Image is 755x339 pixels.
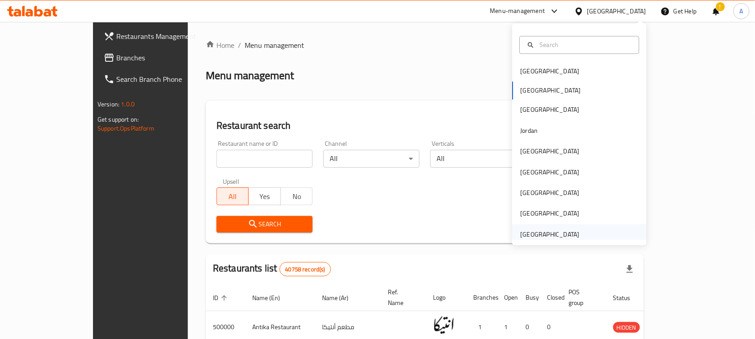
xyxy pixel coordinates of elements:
[587,6,646,16] div: [GEOGRAPHIC_DATA]
[740,6,743,16] span: A
[206,40,644,51] nav: breadcrumb
[433,314,455,336] img: Antika Restaurant
[466,284,497,311] th: Branches
[280,262,331,276] div: Total records count
[521,105,580,115] div: [GEOGRAPHIC_DATA]
[280,187,313,205] button: No
[98,98,119,110] span: Version:
[216,119,633,132] h2: Restaurant search
[216,216,313,233] button: Search
[252,190,277,203] span: Yes
[248,187,280,205] button: Yes
[97,68,219,90] a: Search Branch Phone
[221,190,245,203] span: All
[97,47,219,68] a: Branches
[252,292,292,303] span: Name (En)
[521,126,538,136] div: Jordan
[223,178,239,185] label: Upsell
[521,67,580,76] div: [GEOGRAPHIC_DATA]
[322,292,360,303] span: Name (Ar)
[121,98,135,110] span: 1.0.0
[519,284,540,311] th: Busy
[521,229,580,239] div: [GEOGRAPHIC_DATA]
[97,25,219,47] a: Restaurants Management
[116,31,212,42] span: Restaurants Management
[521,147,580,157] div: [GEOGRAPHIC_DATA]
[569,287,595,308] span: POS group
[216,150,313,168] input: Search for restaurant name or ID..
[536,40,634,50] input: Search
[116,52,212,63] span: Branches
[540,284,562,311] th: Closed
[206,40,234,51] a: Home
[116,74,212,85] span: Search Branch Phone
[426,284,466,311] th: Logo
[619,258,640,280] div: Export file
[284,190,309,203] span: No
[521,167,580,177] div: [GEOGRAPHIC_DATA]
[323,150,420,168] div: All
[238,40,241,51] li: /
[497,284,519,311] th: Open
[245,40,304,51] span: Menu management
[613,292,642,303] span: Status
[98,114,139,125] span: Get support on:
[224,219,305,230] span: Search
[206,68,294,83] h2: Menu management
[521,209,580,219] div: [GEOGRAPHIC_DATA]
[430,150,526,168] div: All
[213,292,230,303] span: ID
[521,188,580,198] div: [GEOGRAPHIC_DATA]
[280,265,331,274] span: 40758 record(s)
[213,262,331,276] h2: Restaurants list
[613,322,640,333] div: HIDDEN
[216,187,249,205] button: All
[98,123,154,134] a: Support.OpsPlatform
[388,287,415,308] span: Ref. Name
[613,322,640,333] span: HIDDEN
[490,6,545,17] div: Menu-management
